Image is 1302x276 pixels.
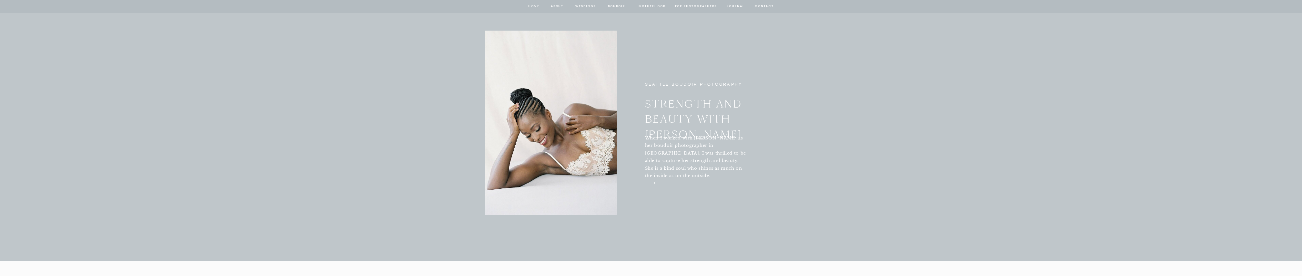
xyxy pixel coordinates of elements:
a: journal [726,4,746,9]
h2: Seattle Boudoir PhotographY [645,81,749,90]
a: BOUDOIR [608,4,626,9]
a: When I worked with [PERSON_NAME] as her boudoir photographer in [GEOGRAPHIC_DATA], I was thrilled... [645,134,747,172]
a: Weddings [575,4,597,9]
a: Strength And Beauty with [PERSON_NAME] [645,97,777,126]
a: contact [754,4,775,9]
a: about [550,4,564,9]
a: for photographers [675,4,717,9]
a: Motherhood [639,4,665,9]
a: home [528,4,540,9]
